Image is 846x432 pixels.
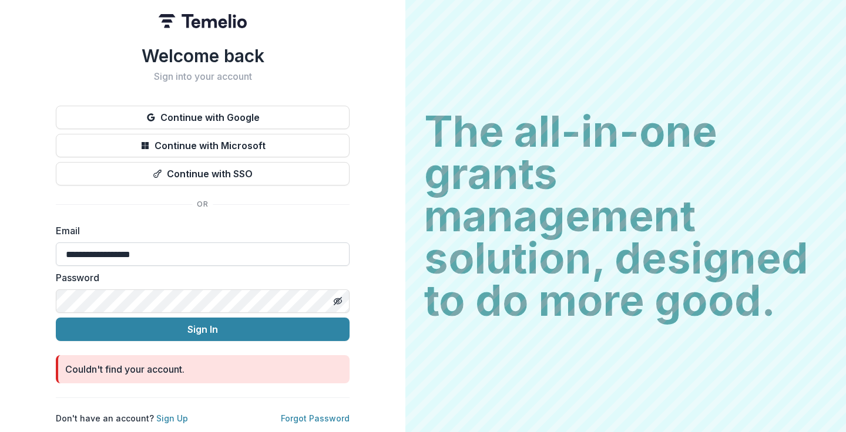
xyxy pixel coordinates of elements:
h2: Sign into your account [56,71,350,82]
a: Forgot Password [281,413,350,423]
h1: Welcome back [56,45,350,66]
a: Sign Up [156,413,188,423]
button: Continue with SSO [56,162,350,185]
img: Temelio [159,14,247,28]
button: Continue with Microsoft [56,134,350,157]
div: Couldn't find your account. [65,362,184,376]
button: Toggle password visibility [328,292,347,310]
p: Don't have an account? [56,412,188,424]
label: Password [56,271,343,285]
button: Sign In [56,318,350,341]
label: Email [56,224,343,238]
button: Continue with Google [56,106,350,129]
